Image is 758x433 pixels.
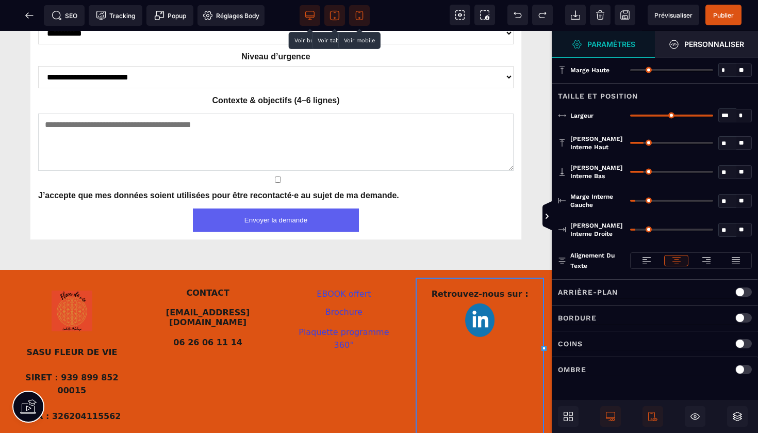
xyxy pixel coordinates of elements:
[642,406,663,427] span: Afficher le mobile
[654,11,693,19] span: Prévisualiser
[558,286,618,298] p: Arrière-plan
[299,296,389,319] a: Plaquette programme 360°
[96,10,135,21] span: Tracking
[705,5,741,25] span: Enregistrer le contenu
[558,338,583,350] p: Coins
[552,31,655,58] span: Ouvrir le gestionnaire de styles
[685,406,705,427] span: Masquer le bloc
[89,5,142,26] span: Code de suivi
[713,11,734,19] span: Publier
[432,258,529,268] b: Retrouvez-nous sur :
[193,178,359,201] button: Envoyer la demande
[570,164,625,180] span: [PERSON_NAME] interne bas
[558,363,586,376] p: Ombre
[154,10,186,21] span: Popup
[300,5,320,26] span: Voir bureau
[570,221,625,238] span: [PERSON_NAME] interne droite
[44,5,85,26] span: Métadata SEO
[684,40,744,48] strong: Personnaliser
[52,10,77,21] span: SEO
[166,257,250,316] b: CONTACT [EMAIL_ADDRESS][DOMAIN_NAME] 06 26 06 11 14
[552,83,758,102] div: Taille et position
[615,5,635,25] span: Enregistrer
[590,5,611,25] span: Nettoyage
[727,406,748,427] span: Ouvrir les calques
[570,135,625,151] span: [PERSON_NAME] interne haut
[600,406,621,427] span: Afficher le desktop
[26,316,117,326] b: SASU FLEUR DE VIE
[38,158,399,171] label: J’accepte que mes données soient utilisées pour être recontacté·e au sujet de ma demande.
[558,312,597,324] p: Bordure
[465,272,495,306] img: 1a59c7fc07b2df508e9f9470b57f58b2_Design_sans_titre_(2).png
[565,5,586,25] span: Importer
[38,20,514,33] label: Niveau d’urgence
[532,5,553,25] span: Rétablir
[325,276,362,286] a: Brochure
[587,40,635,48] strong: Paramètres
[570,111,594,120] span: Largeur
[146,5,193,26] span: Créer une alerte modale
[570,66,609,74] span: Marge haute
[570,193,625,209] span: Marge interne gauche
[349,5,370,26] span: Voir mobile
[203,10,259,21] span: Réglages Body
[197,5,265,26] span: Favicon
[558,250,625,271] p: Alignement du texte
[552,201,562,232] span: Afficher les vues
[655,31,758,58] span: Ouvrir le gestionnaire de styles
[317,258,371,268] a: EBOOK offert
[324,5,345,26] span: Voir tablette
[38,63,514,76] label: Contexte & objectifs (4–6 lignes)
[450,5,470,25] span: Voir les composants
[19,5,40,26] span: Retour
[474,5,495,25] span: Capture d'écran
[648,5,699,25] span: Aperçu
[558,406,579,427] span: Ouvrir les blocs
[507,5,528,25] span: Défaire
